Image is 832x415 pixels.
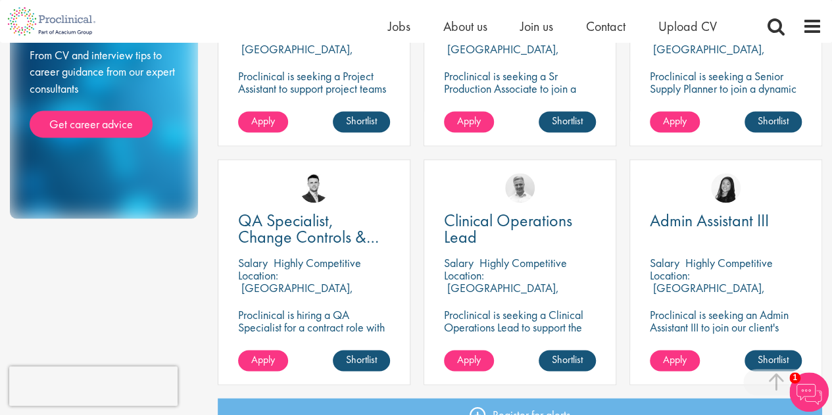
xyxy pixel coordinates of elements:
img: Joshua Godden [299,173,329,203]
img: Joshua Bye [505,173,535,203]
p: [GEOGRAPHIC_DATA], [GEOGRAPHIC_DATA] [444,41,559,69]
span: Salary [650,255,679,270]
p: Proclinical is seeking an Admin Assistant III to join our client's team in [GEOGRAPHIC_DATA] for ... [650,308,802,358]
p: [GEOGRAPHIC_DATA], [GEOGRAPHIC_DATA] [238,280,353,308]
span: 1 [789,372,800,383]
span: Location: [650,268,690,283]
p: [GEOGRAPHIC_DATA], [GEOGRAPHIC_DATA] [238,41,353,69]
span: Apply [663,114,687,128]
p: Proclinical is seeking a Project Assistant to support project teams in the [GEOGRAPHIC_DATA]. [238,70,390,107]
span: Apply [457,114,481,128]
p: Proclinical is seeking a Clinical Operations Lead to support the delivery of clinical trials in o... [444,308,596,358]
iframe: reCAPTCHA [9,366,178,406]
p: [GEOGRAPHIC_DATA], [GEOGRAPHIC_DATA] [650,41,765,69]
span: QA Specialist, Change Controls & Deviations [238,209,379,264]
a: Apply [238,350,288,371]
a: Shortlist [745,350,802,371]
a: Apply [444,350,494,371]
a: Apply [444,111,494,132]
a: Get career advice [30,110,153,138]
p: Highly Competitive [274,255,361,270]
a: Apply [650,111,700,132]
span: Apply [251,114,275,128]
a: Apply [650,350,700,371]
span: Salary [238,255,268,270]
span: Location: [444,268,484,283]
a: QA Specialist, Change Controls & Deviations [238,212,390,245]
span: Apply [251,353,275,366]
span: Location: [238,268,278,283]
a: About us [443,18,487,35]
a: Contact [586,18,625,35]
img: Numhom Sudsok [711,173,741,203]
p: [GEOGRAPHIC_DATA], [GEOGRAPHIC_DATA] [650,280,765,308]
a: Jobs [388,18,410,35]
a: Join us [520,18,553,35]
span: Apply [457,353,481,366]
p: Proclinical is hiring a QA Specialist for a contract role with our pharmaceutical client based in... [238,308,390,358]
span: Admin Assistant III [650,209,769,232]
a: Shortlist [745,111,802,132]
span: Clinical Operations Lead [444,209,572,248]
div: From CV and interview tips to career guidance from our expert consultants [30,47,178,138]
a: Apply [238,111,288,132]
span: Salary [444,255,474,270]
p: Proclinical is seeking a Senior Supply Planner to join a dynamic and patient-focused team within ... [650,70,802,120]
span: Apply [663,353,687,366]
a: Upload CV [658,18,717,35]
p: Highly Competitive [479,255,567,270]
a: Shortlist [539,111,596,132]
a: Clinical Operations Lead [444,212,596,245]
img: Chatbot [789,372,829,412]
a: Shortlist [333,350,390,371]
a: Shortlist [333,111,390,132]
p: Highly Competitive [685,255,773,270]
a: Admin Assistant III [650,212,802,229]
p: Proclinical is seeking a Sr Production Associate to join a dynamic team in [GEOGRAPHIC_DATA]. [444,70,596,120]
p: [GEOGRAPHIC_DATA], [GEOGRAPHIC_DATA] [444,280,559,308]
a: Shortlist [539,350,596,371]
